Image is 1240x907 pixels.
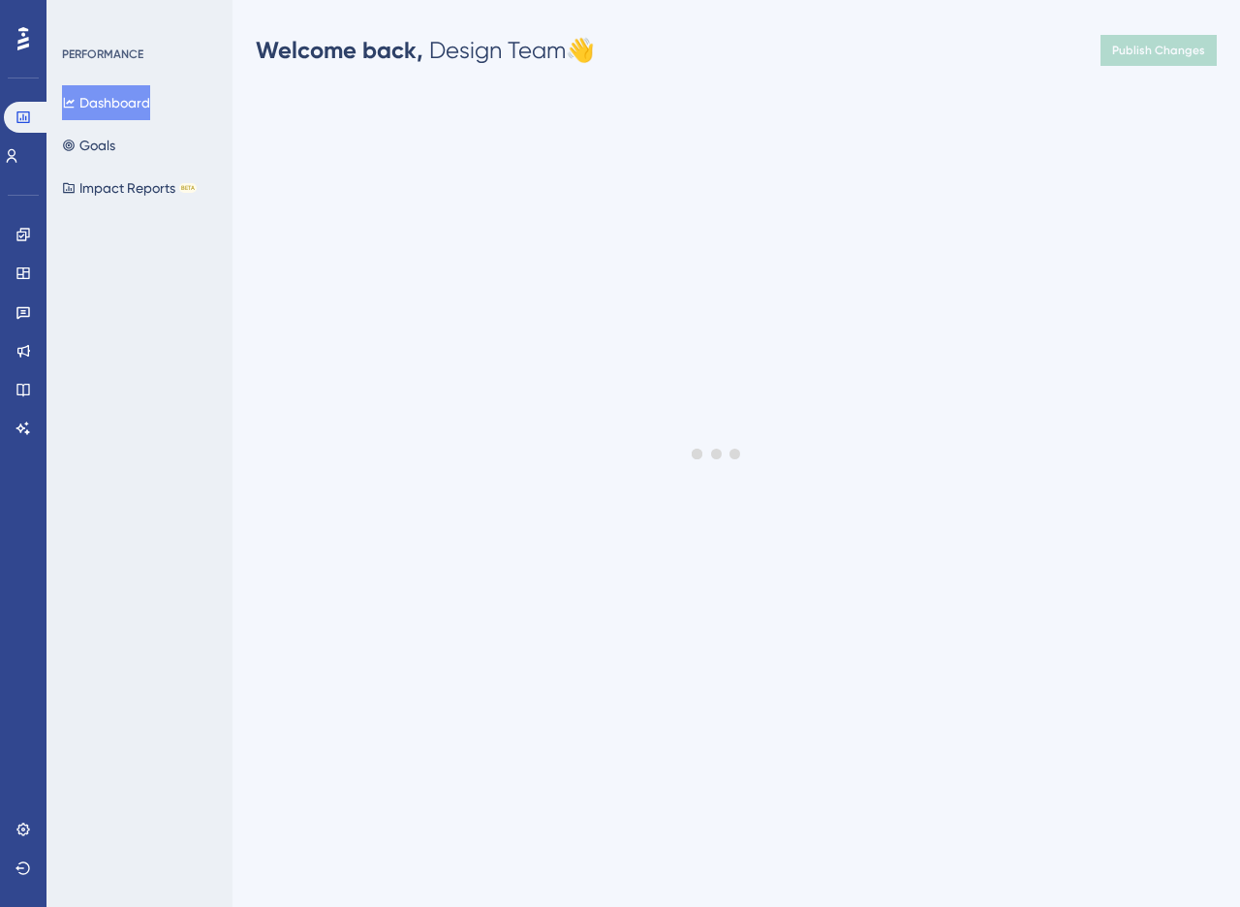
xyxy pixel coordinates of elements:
div: Design Team 👋 [256,35,595,66]
button: Impact ReportsBETA [62,171,197,205]
div: BETA [179,183,197,193]
button: Goals [62,128,115,163]
button: Dashboard [62,85,150,120]
div: PERFORMANCE [62,47,143,62]
button: Publish Changes [1100,35,1217,66]
span: Welcome back, [256,36,423,64]
span: Publish Changes [1112,43,1205,58]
